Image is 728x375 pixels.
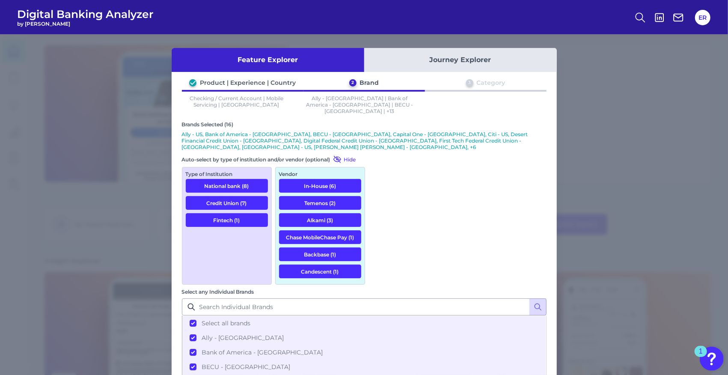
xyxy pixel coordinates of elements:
[279,213,361,227] button: Alkami (3)
[360,79,379,86] div: Brand
[477,79,505,86] div: Category
[183,330,546,345] button: Ally - [GEOGRAPHIC_DATA]
[202,348,323,356] span: Bank of America - [GEOGRAPHIC_DATA]
[182,131,547,150] p: Ally - US, Bank of America - [GEOGRAPHIC_DATA], BECU - [GEOGRAPHIC_DATA], Capital One - [GEOGRAPH...
[700,347,724,371] button: Open Resource Center, 1 new notification
[364,48,557,72] button: Journey Explorer
[349,79,357,86] div: 2
[183,345,546,360] button: Bank of America - [GEOGRAPHIC_DATA]
[182,298,547,315] input: Search Individual Brands
[172,48,364,72] button: Feature Explorer
[182,95,291,114] p: Checking / Current Account | Mobile Servicing | [GEOGRAPHIC_DATA]
[279,230,361,244] button: Chase MobileChase Pay (1)
[182,289,254,295] label: Select any Individual Brands
[279,196,361,210] button: Temenos (2)
[305,95,414,114] p: Ally - [GEOGRAPHIC_DATA] | Bank of America - [GEOGRAPHIC_DATA] | BECU - [GEOGRAPHIC_DATA] | +13
[279,265,361,278] button: Candescent (1)
[186,196,268,210] button: Credit Union (7)
[17,21,154,27] span: by [PERSON_NAME]
[182,121,547,128] div: Brands Selected (16)
[279,247,361,261] button: Backbase (1)
[186,171,268,177] div: Type of Institution
[200,79,296,86] div: Product | Experience | Country
[202,319,250,327] span: Select all brands
[183,360,546,374] button: BECU - [GEOGRAPHIC_DATA]
[186,179,268,193] button: National bank (8)
[466,79,473,86] div: 3
[279,179,361,193] button: In-House (6)
[202,334,284,342] span: Ally - [GEOGRAPHIC_DATA]
[330,155,356,164] button: Hide
[202,363,290,371] span: BECU - [GEOGRAPHIC_DATA]
[182,155,365,164] div: Auto-select by type of institution and/or vendor (optional)
[186,213,268,227] button: Fintech (1)
[17,8,154,21] span: Digital Banking Analyzer
[699,351,703,363] div: 1
[695,10,710,25] button: ER
[183,316,546,330] button: Select all brands
[279,171,361,177] div: Vendor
